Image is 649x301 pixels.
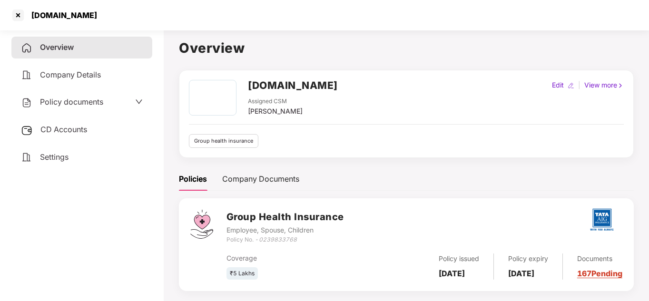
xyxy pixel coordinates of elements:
b: [DATE] [439,269,465,278]
span: Overview [40,42,74,52]
div: Policy issued [439,253,479,264]
span: Company Details [40,70,101,79]
div: Documents [577,253,622,264]
div: Edit [550,80,566,90]
b: [DATE] [508,269,534,278]
img: svg+xml;base64,PHN2ZyB4bWxucz0iaHR0cDovL3d3dy53My5vcmcvMjAwMC9zdmciIHdpZHRoPSIyNCIgaGVpZ2h0PSIyNC... [21,152,32,163]
div: Assigned CSM [248,97,303,106]
div: Employee, Spouse, Children [226,225,344,235]
div: Coverage [226,253,358,263]
img: svg+xml;base64,PHN2ZyB4bWxucz0iaHR0cDovL3d3dy53My5vcmcvMjAwMC9zdmciIHdpZHRoPSIyNCIgaGVpZ2h0PSIyNC... [21,69,32,81]
div: Company Documents [222,173,299,185]
div: Group health insurance [189,134,258,148]
span: down [135,98,143,106]
div: Policy expiry [508,253,548,264]
h2: [DOMAIN_NAME] [248,78,338,93]
div: | [576,80,582,90]
span: Settings [40,152,69,162]
div: Policies [179,173,207,185]
i: 0239833768 [259,236,297,243]
img: svg+xml;base64,PHN2ZyB4bWxucz0iaHR0cDovL3d3dy53My5vcmcvMjAwMC9zdmciIHdpZHRoPSI0Ny43MTQiIGhlaWdodD... [190,210,213,239]
img: editIcon [568,82,574,89]
span: CD Accounts [40,125,87,134]
span: Policy documents [40,97,103,107]
h1: Overview [179,38,634,58]
img: tatag.png [585,203,619,236]
img: svg+xml;base64,PHN2ZyB4bWxucz0iaHR0cDovL3d3dy53My5vcmcvMjAwMC9zdmciIHdpZHRoPSIyNCIgaGVpZ2h0PSIyNC... [21,42,32,54]
img: svg+xml;base64,PHN2ZyB4bWxucz0iaHR0cDovL3d3dy53My5vcmcvMjAwMC9zdmciIHdpZHRoPSIyNCIgaGVpZ2h0PSIyNC... [21,97,32,108]
div: View more [582,80,626,90]
h3: Group Health Insurance [226,210,344,224]
div: Policy No. - [226,235,344,244]
img: rightIcon [617,82,624,89]
div: [DOMAIN_NAME] [26,10,97,20]
a: 167 Pending [577,269,622,278]
div: [PERSON_NAME] [248,106,303,117]
div: ₹5 Lakhs [226,267,258,280]
img: svg+xml;base64,PHN2ZyB3aWR0aD0iMjUiIGhlaWdodD0iMjQiIHZpZXdCb3g9IjAgMCAyNSAyNCIgZmlsbD0ibm9uZSIgeG... [21,125,33,136]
